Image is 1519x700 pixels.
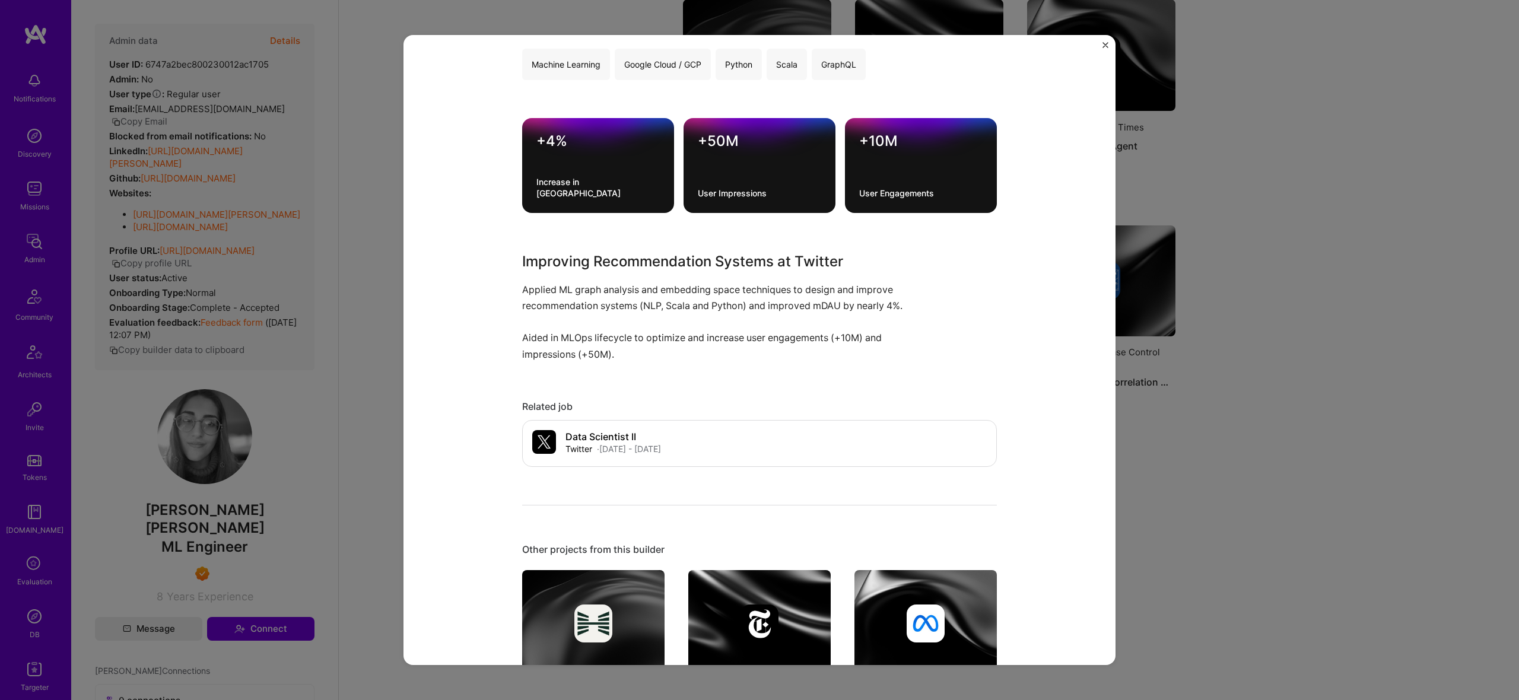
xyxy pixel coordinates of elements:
[522,49,610,80] div: Machine Learning
[522,251,908,272] h3: Improving Recommendation Systems at Twitter
[565,443,592,455] div: Twitter
[767,49,807,80] div: Scala
[565,431,661,443] h4: Data Scientist II
[741,604,778,642] img: Company logo
[574,604,612,642] img: Company logo
[854,570,997,677] img: cover
[615,49,711,80] div: Google Cloud / GCP
[716,49,762,80] div: Python
[698,132,821,150] div: +50M
[522,282,908,362] p: Applied ML graph analysis and embedding space techniques to design and improve recommendation sys...
[698,187,821,199] div: User Impressions
[688,570,831,677] img: cover
[532,430,556,454] img: Company logo
[522,400,997,413] div: Related job
[907,604,945,642] img: Company logo
[536,176,660,199] div: Increase in [GEOGRAPHIC_DATA]
[859,187,983,199] div: User Engagements
[597,443,661,455] div: · [DATE] - [DATE]
[522,543,997,556] div: Other projects from this builder
[1102,42,1108,55] button: Close
[859,132,983,150] div: +10M
[522,570,665,677] img: cover
[812,49,866,80] div: GraphQL
[536,132,660,150] div: +4%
